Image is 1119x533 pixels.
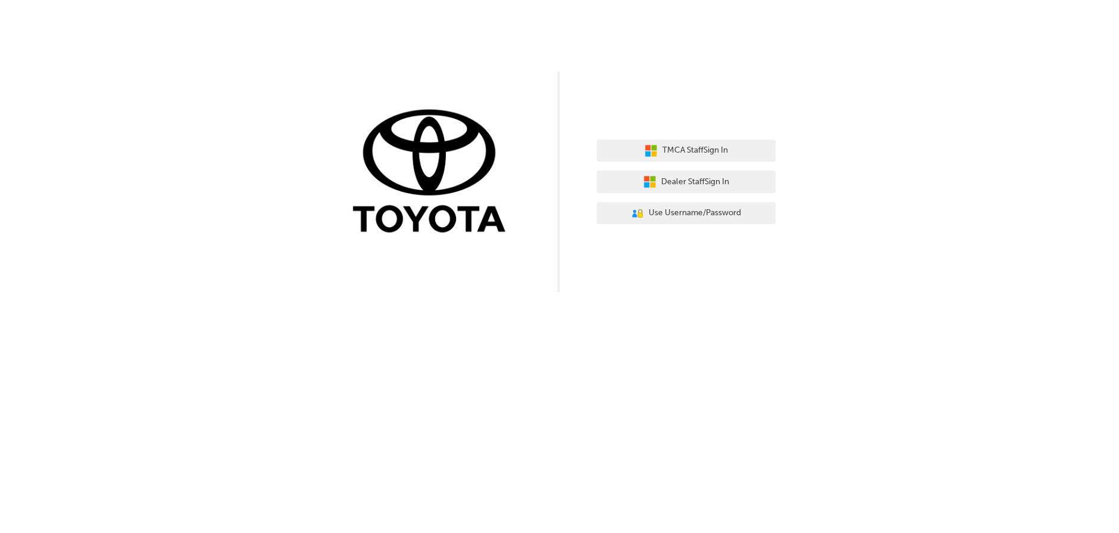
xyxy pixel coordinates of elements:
[661,175,729,189] span: Dealer Staff Sign In
[597,202,776,225] button: Use Username/Password
[597,140,776,162] button: TMCA StaffSign In
[597,171,776,193] button: Dealer StaffSign In
[649,206,741,220] span: Use Username/Password
[344,107,523,238] img: Trak
[662,144,728,157] span: TMCA Staff Sign In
